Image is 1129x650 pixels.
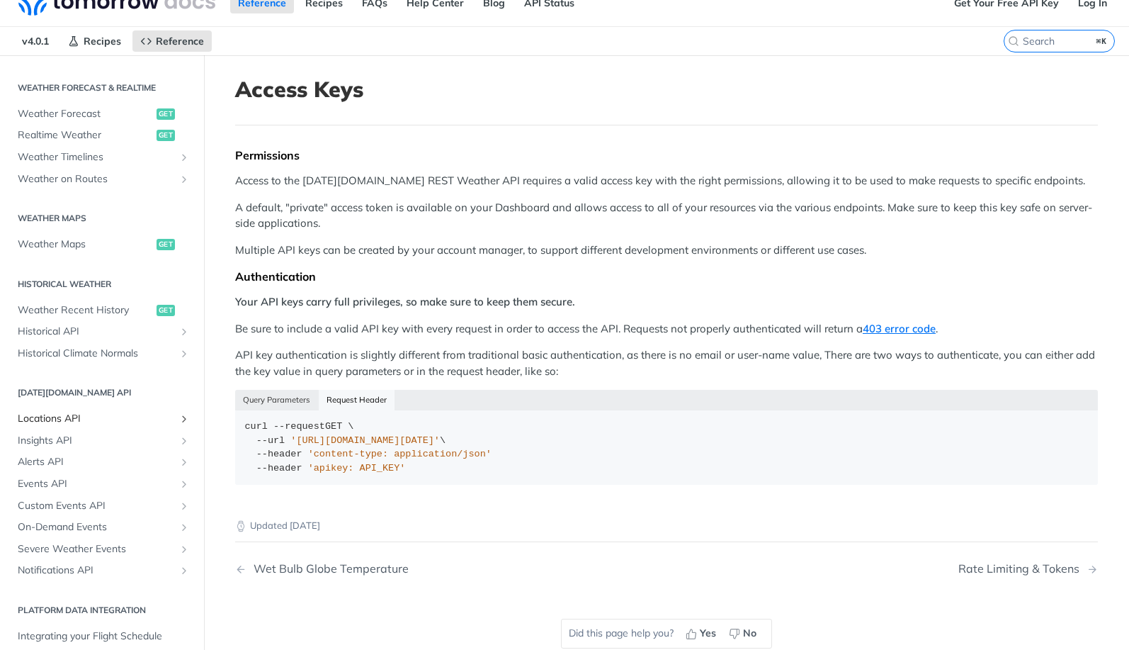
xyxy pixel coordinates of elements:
[561,619,772,649] div: Did this page help you?
[308,449,492,459] span: 'content-type: application/json'
[256,435,285,446] span: --url
[11,300,193,321] a: Weather Recent Historyget
[18,237,153,252] span: Weather Maps
[11,604,193,617] h2: Platform DATA integration
[235,173,1098,189] p: Access to the [DATE][DOMAIN_NAME] REST Weather API requires a valid access key with the right per...
[18,434,175,448] span: Insights API
[178,348,190,359] button: Show subpages for Historical Climate Normals
[235,519,1098,533] p: Updated [DATE]
[178,435,190,447] button: Show subpages for Insights API
[958,562,1087,576] div: Rate Limiting & Tokens
[235,347,1098,379] p: API key authentication is slightly different from traditional basic authentication, as there is n...
[235,269,1098,284] div: Authentication
[11,495,193,517] a: Custom Events APIShow subpages for Custom Events API
[18,412,175,426] span: Locations API
[18,629,190,644] span: Integrating your Flight Schedule
[724,623,764,644] button: No
[235,562,605,576] a: Previous Page: Wet Bulb Globe Temperature
[18,150,175,164] span: Weather Timelines
[11,430,193,452] a: Insights APIShow subpages for Insights API
[11,125,193,146] a: Realtime Weatherget
[245,420,1089,475] div: GET \ \
[18,564,175,578] span: Notifications API
[178,522,190,533] button: Show subpages for On-Demand Events
[743,626,756,641] span: No
[681,623,724,644] button: Yes
[60,30,129,52] a: Recipes
[11,408,193,430] a: Locations APIShow subpages for Locations API
[863,322,936,335] a: 403 error code
[235,242,1098,259] p: Multiple API keys can be created by your account manager, to support different development enviro...
[245,421,268,432] span: curl
[11,560,193,581] a: Notifications APIShow subpages for Notifications API
[256,449,302,459] span: --header
[178,413,190,425] button: Show subpages for Locations API
[11,278,193,291] h2: Historical Weather
[1093,34,1111,48] kbd: ⌘K
[235,548,1098,590] nav: Pagination Controls
[18,520,175,534] span: On-Demand Events
[178,174,190,185] button: Show subpages for Weather on Routes
[18,542,175,556] span: Severe Weather Events
[235,77,1098,102] h1: Access Keys
[18,455,175,469] span: Alerts API
[308,463,406,474] span: 'apikey: API_KEY'
[11,321,193,342] a: Historical APIShow subpages for Historical API
[178,478,190,490] button: Show subpages for Events API
[235,321,1098,337] p: Be sure to include a valid API key with every request in order to access the API. Requests not pr...
[235,200,1098,232] p: A default, "private" access token is available on your Dashboard and allows access to all of your...
[157,239,175,250] span: get
[11,147,193,168] a: Weather TimelinesShow subpages for Weather Timelines
[18,347,175,361] span: Historical Climate Normals
[18,303,153,318] span: Weather Recent History
[11,474,193,495] a: Events APIShow subpages for Events API
[178,152,190,163] button: Show subpages for Weather Timelines
[11,234,193,255] a: Weather Mapsget
[11,103,193,125] a: Weather Forecastget
[290,435,440,446] span: '[URL][DOMAIN_NAME][DATE]'
[11,517,193,538] a: On-Demand EventsShow subpages for On-Demand Events
[18,477,175,491] span: Events API
[958,562,1098,576] a: Next Page: Rate Limiting & Tokens
[18,172,175,186] span: Weather on Routes
[178,456,190,468] button: Show subpages for Alerts API
[11,82,193,94] h2: Weather Forecast & realtime
[11,452,193,473] a: Alerts APIShow subpages for Alerts API
[178,500,190,512] button: Show subpages for Custom Events API
[273,421,325,432] span: --request
[178,565,190,576] button: Show subpages for Notifications API
[132,30,212,52] a: Reference
[18,325,175,339] span: Historical API
[11,539,193,560] a: Severe Weather EventsShow subpages for Severe Weather Events
[178,544,190,555] button: Show subpages for Severe Weather Events
[235,295,575,308] strong: Your API keys carry full privileges, so make sure to keep them secure.
[14,30,57,52] span: v4.0.1
[18,107,153,121] span: Weather Forecast
[235,148,1098,162] div: Permissions
[156,35,204,47] span: Reference
[178,326,190,337] button: Show subpages for Historical API
[84,35,121,47] span: Recipes
[256,463,302,474] span: --header
[1008,35,1019,47] svg: Search
[157,305,175,316] span: get
[11,212,193,225] h2: Weather Maps
[157,130,175,141] span: get
[18,499,175,513] span: Custom Events API
[700,626,716,641] span: Yes
[157,108,175,120] span: get
[235,390,319,410] button: Query Parameters
[246,562,409,576] div: Wet Bulb Globe Temperature
[11,626,193,647] a: Integrating your Flight Schedule
[11,169,193,190] a: Weather on RoutesShow subpages for Weather on Routes
[11,343,193,364] a: Historical Climate NormalsShow subpages for Historical Climate Normals
[11,386,193,399] h2: [DATE][DOMAIN_NAME] API
[18,128,153,142] span: Realtime Weather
